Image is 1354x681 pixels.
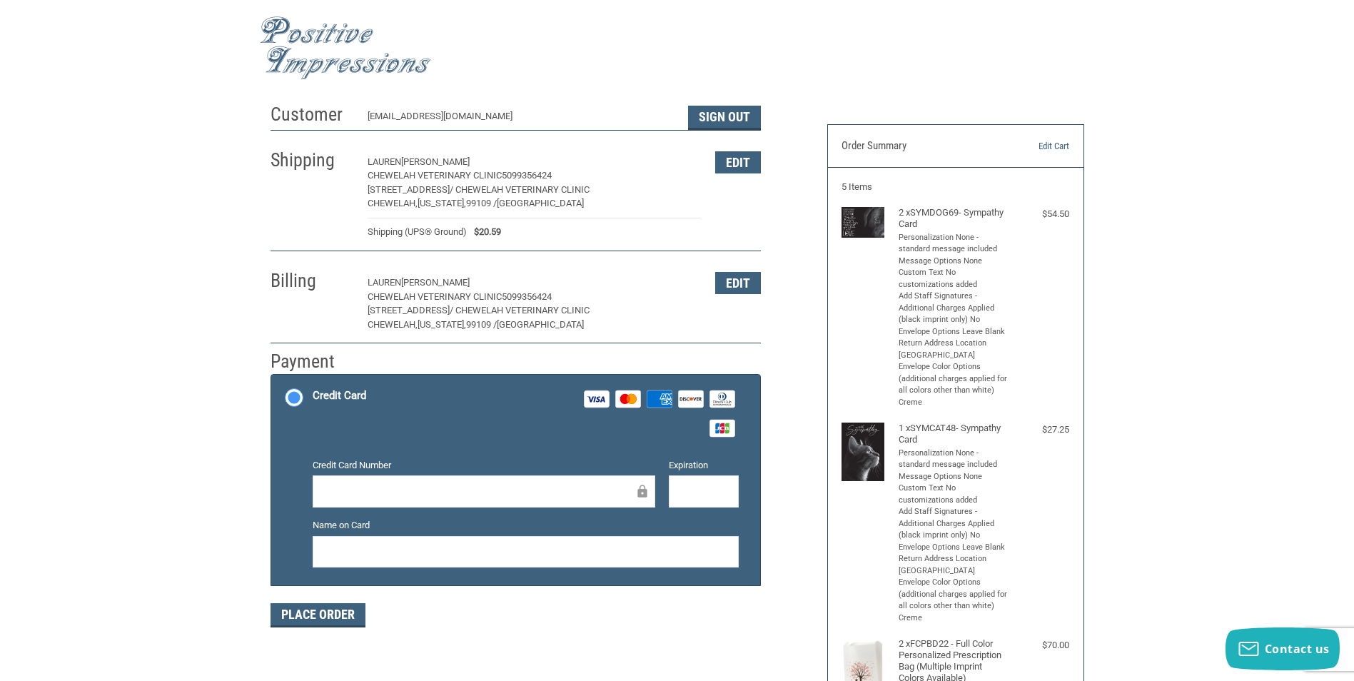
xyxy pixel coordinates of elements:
li: Custom Text No customizations added [899,483,1009,506]
button: Edit [715,151,761,173]
div: Credit Card [313,384,366,408]
button: Place Order [271,603,365,627]
span: / CHEWELAH VETERINARY CLINIC [450,305,590,316]
a: Edit Cart [996,139,1069,153]
li: Personalization None - standard message included [899,448,1009,471]
span: CHEWELAH, [368,198,418,208]
span: Shipping (UPS® Ground) [368,225,467,239]
li: Envelope Options Leave Blank [899,326,1009,338]
span: [STREET_ADDRESS] [368,305,450,316]
h3: Order Summary [842,139,996,153]
li: Personalization None - standard message included [899,232,1009,256]
div: [EMAIL_ADDRESS][DOMAIN_NAME] [368,109,674,130]
button: Sign Out [688,106,761,130]
span: [PERSON_NAME] [401,156,470,167]
h4: 2 x SYMDOG69- Sympathy Card [899,207,1009,231]
span: $20.59 [467,225,501,239]
span: [US_STATE], [418,198,466,208]
label: Credit Card Number [313,458,655,473]
span: [STREET_ADDRESS] [368,184,450,195]
span: 99109 / [466,198,497,208]
span: LAUREN [368,156,401,167]
button: Edit [715,272,761,294]
div: $70.00 [1012,638,1069,652]
span: CHEWELAH, [368,319,418,330]
div: $54.50 [1012,207,1069,221]
li: Envelope Color Options (additional charges applied for all colors other than white) Creme [899,361,1009,408]
span: [PERSON_NAME] [401,277,470,288]
label: Expiration [669,458,739,473]
li: Return Address Location [GEOGRAPHIC_DATA] [899,338,1009,361]
span: 5099356424 [502,291,552,302]
label: Name on Card [313,518,739,533]
span: LAUREN [368,277,401,288]
li: Add Staff Signatures - Additional Charges Applied (black imprint only) No [899,506,1009,542]
span: [US_STATE], [418,319,466,330]
h4: 1 x SYMCAT48- Sympathy Card [899,423,1009,446]
span: 99109 / [466,319,497,330]
li: Add Staff Signatures - Additional Charges Applied (black imprint only) No [899,291,1009,326]
h2: Payment [271,350,354,373]
span: CHEWELAH VETERINARY CLINIC [368,291,502,302]
h2: Customer [271,103,354,126]
h3: 5 Items [842,181,1069,193]
img: Positive Impressions [260,16,431,80]
h2: Shipping [271,148,354,172]
li: Message Options None [899,471,1009,483]
div: $27.25 [1012,423,1069,437]
span: / CHEWELAH VETERINARY CLINIC [450,184,590,195]
li: Envelope Color Options (additional charges applied for all colors other than white) Creme [899,577,1009,624]
li: Custom Text No customizations added [899,267,1009,291]
span: CHEWELAH VETERINARY CLINIC [368,170,502,181]
h2: Billing [271,269,354,293]
span: [GEOGRAPHIC_DATA] [497,319,584,330]
span: 5099356424 [502,170,552,181]
li: Envelope Options Leave Blank [899,542,1009,554]
button: Contact us [1226,627,1340,670]
li: Return Address Location [GEOGRAPHIC_DATA] [899,553,1009,577]
li: Message Options None [899,256,1009,268]
span: [GEOGRAPHIC_DATA] [497,198,584,208]
span: Contact us [1265,641,1330,657]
